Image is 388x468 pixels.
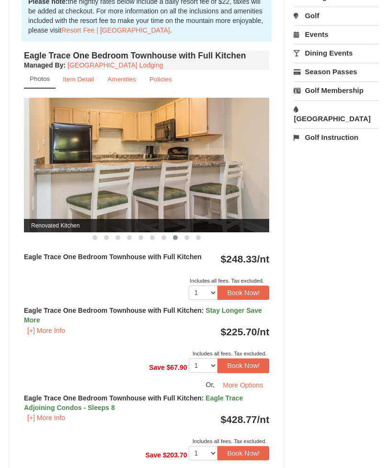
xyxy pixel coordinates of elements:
[163,451,187,458] span: $203.70
[107,76,136,83] small: Amenities
[294,100,378,127] a: [GEOGRAPHIC_DATA]
[61,26,170,34] a: Resort Fee | [GEOGRAPHIC_DATA]
[294,63,378,80] a: Season Passes
[24,61,66,69] strong: :
[202,307,204,314] span: :
[257,414,270,425] span: /nt
[24,253,202,261] strong: Eagle Trace One Bedroom Townhouse with Full Kitchen
[217,378,269,392] button: More Options
[145,451,161,458] span: Save
[24,61,63,69] span: Managed By
[294,128,378,146] a: Golf Instruction
[143,70,178,89] a: Policies
[24,98,269,232] img: Renovated Kitchen
[24,394,243,411] strong: Eagle Trace One Bedroom Townhouse with Full Kitchen
[24,70,56,89] a: Photos
[206,380,215,388] span: Or,
[24,349,269,358] div: Includes all fees. Tax excluded.
[221,326,257,337] span: $225.70
[221,253,270,264] strong: $248.33
[24,307,262,324] strong: Eagle Trace One Bedroom Townhouse with Full Kitchen
[294,81,378,99] a: Golf Membership
[167,364,187,371] span: $67.90
[24,325,68,336] button: [+] More Info
[202,394,204,402] span: :
[68,61,163,69] a: [GEOGRAPHIC_DATA] Lodging
[217,358,269,373] button: Book Now!
[149,364,165,371] span: Save
[24,436,269,446] div: Includes all fees. Tax excluded.
[24,412,68,423] button: [+] More Info
[63,76,94,83] small: Item Detail
[30,75,50,82] small: Photos
[149,76,172,83] small: Policies
[294,7,378,24] a: Golf
[24,307,262,324] span: Stay Longer Save More
[24,276,269,285] div: Includes all fees. Tax excluded.
[24,51,269,60] h4: Eagle Trace One Bedroom Townhouse with Full Kitchen
[57,70,100,89] a: Item Detail
[294,44,378,62] a: Dining Events
[257,253,270,264] span: /nt
[217,446,269,460] button: Book Now!
[24,394,243,411] span: Eagle Trace Adjoining Condos - Sleeps 8
[257,326,270,337] span: /nt
[101,70,142,89] a: Amenities
[221,414,257,425] span: $428.77
[24,219,269,232] span: Renovated Kitchen
[294,25,378,43] a: Events
[217,285,269,300] button: Book Now!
